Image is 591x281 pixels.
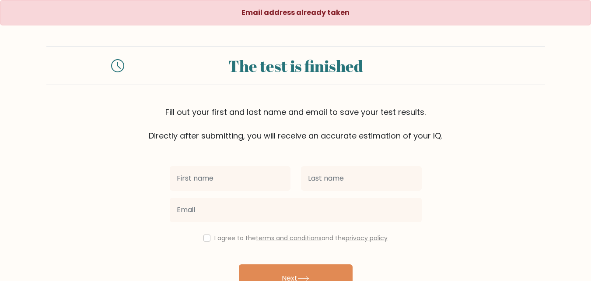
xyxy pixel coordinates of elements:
[214,234,388,242] label: I agree to the and the
[256,234,322,242] a: terms and conditions
[135,54,457,78] div: The test is finished
[301,166,422,191] input: Last name
[346,234,388,242] a: privacy policy
[46,106,545,142] div: Fill out your first and last name and email to save your test results. Directly after submitting,...
[241,7,350,18] strong: Email address already taken
[170,166,290,191] input: First name
[170,198,422,222] input: Email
